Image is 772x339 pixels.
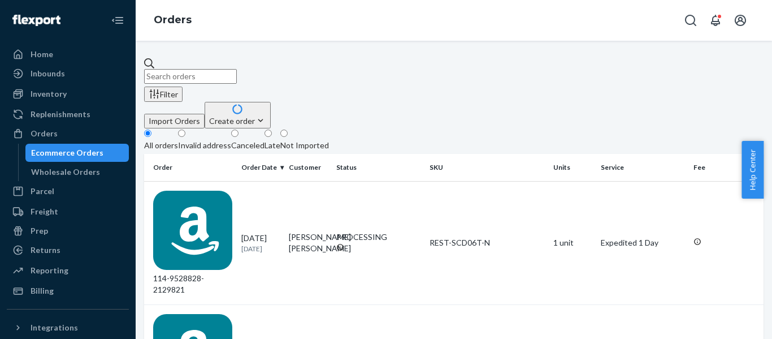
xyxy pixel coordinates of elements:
[144,130,151,137] input: All orders
[284,181,332,304] td: [PERSON_NAME] [PERSON_NAME]
[31,88,67,100] div: Inventory
[144,69,237,84] input: Search orders
[31,166,100,178] div: Wholesale Orders
[25,144,129,162] a: Ecommerce Orders
[178,140,231,151] div: Invalid address
[7,241,129,259] a: Returns
[31,265,68,276] div: Reporting
[241,244,280,254] p: [DATE]
[31,109,90,120] div: Replenishments
[149,88,178,100] div: Filter
[12,15,60,26] img: Flexport logo
[31,244,60,256] div: Returns
[7,319,129,337] button: Integrations
[425,154,549,181] th: SKU
[679,9,702,32] button: Open Search Box
[7,65,129,83] a: Inbounds
[7,261,129,280] a: Reporting
[31,147,103,158] div: Ecommerce Orders
[7,105,129,123] a: Replenishments
[549,181,596,304] td: 1 unit
[31,128,58,139] div: Orders
[241,233,280,254] div: [DATE]
[7,222,129,240] a: Prep
[280,130,288,137] input: Not Imported
[31,186,54,197] div: Parcel
[144,87,183,102] button: Filter
[549,154,596,181] th: Units
[7,85,129,103] a: Inventory
[704,9,727,32] button: Open notifications
[25,163,129,181] a: Wholesale Orders
[144,114,205,128] button: Import Orders
[144,140,178,151] div: All orders
[31,49,53,60] div: Home
[289,162,327,172] div: Customer
[209,115,266,127] div: Create order
[153,191,232,295] div: 114-9528828-2129821
[231,140,264,151] div: Canceled
[264,140,280,151] div: Late
[145,4,201,37] ol: breadcrumbs
[336,231,420,243] div: PROCESSING
[596,154,689,181] th: Service
[106,9,129,32] button: Close Navigation
[729,9,752,32] button: Open account menu
[264,130,272,137] input: Late
[154,14,192,26] a: Orders
[280,140,329,151] div: Not Imported
[7,282,129,300] a: Billing
[31,206,58,217] div: Freight
[7,203,129,221] a: Freight
[332,154,424,181] th: Status
[741,141,764,199] button: Help Center
[7,182,129,200] a: Parcel
[7,45,129,63] a: Home
[430,237,544,248] div: REST-SCD06T-N
[31,322,78,333] div: Integrations
[601,237,684,248] p: Expedited 1 Day
[231,130,238,137] input: Canceled
[31,68,65,79] div: Inbounds
[144,154,237,181] th: Order
[178,130,185,137] input: Invalid address
[31,285,54,297] div: Billing
[7,125,129,143] a: Orders
[689,154,764,181] th: Fee
[205,102,271,128] button: Create order
[237,154,284,181] th: Order Date
[31,225,48,237] div: Prep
